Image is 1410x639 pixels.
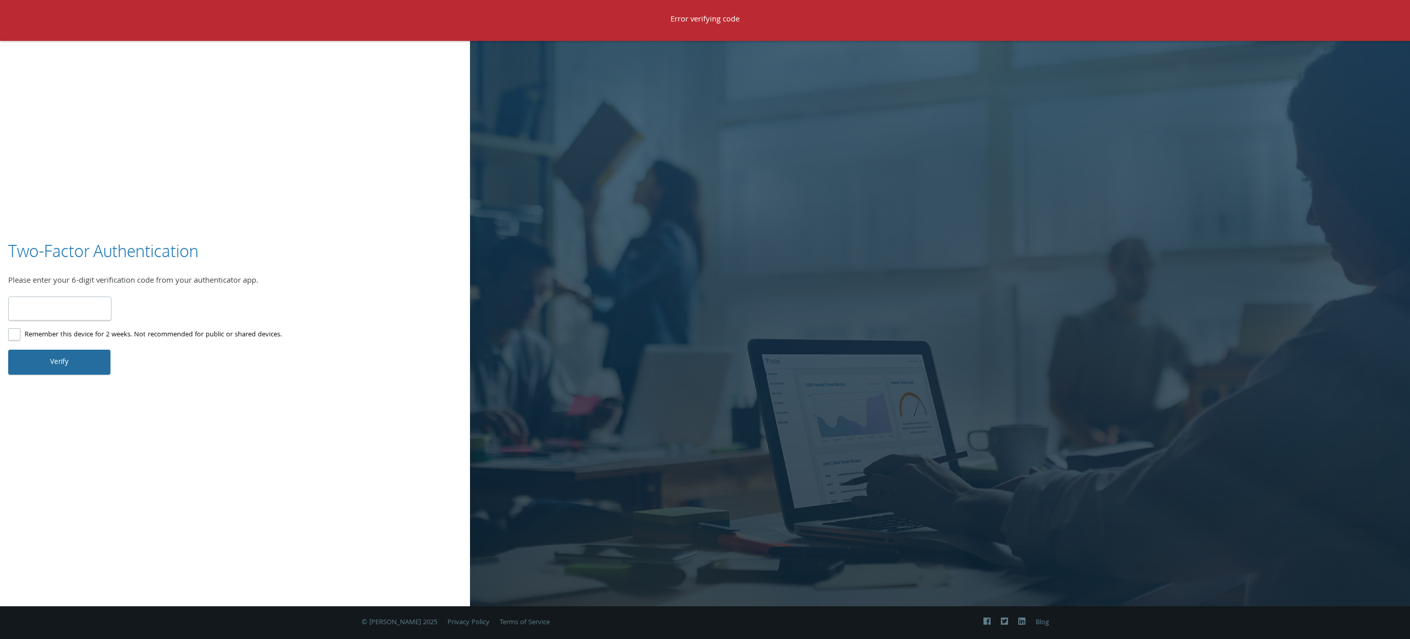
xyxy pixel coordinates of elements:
span: © [PERSON_NAME] 2025 [362,617,437,628]
div: Please enter your 6-digit verification code from your authenticator app. [8,275,462,288]
p: Error verifying code [8,14,1402,27]
a: Blog [1036,617,1049,628]
a: Terms of Service [500,617,550,628]
h3: Two-Factor Authentication [8,240,198,263]
button: Verify [8,350,110,374]
label: Remember this device for 2 weeks. Not recommended for public or shared devices. [8,329,282,341]
a: Privacy Policy [447,617,489,628]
